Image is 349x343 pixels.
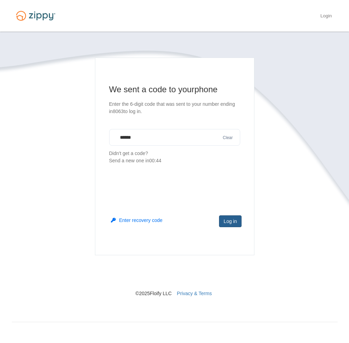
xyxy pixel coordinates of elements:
button: Clear [221,135,235,141]
h1: We sent a code to your phone [109,84,240,95]
a: Privacy & Terms [177,291,212,296]
img: Logo [12,8,60,24]
button: Enter recovery code [111,217,163,224]
div: Send a new one in 00:44 [109,157,240,164]
button: Log in [219,215,241,227]
a: Login [320,13,332,20]
p: Didn't get a code? [109,150,240,164]
p: Enter the 6-digit code that was sent to your number ending in 8063 to log in. [109,101,240,115]
nav: © 2025 Floify LLC [12,255,338,297]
